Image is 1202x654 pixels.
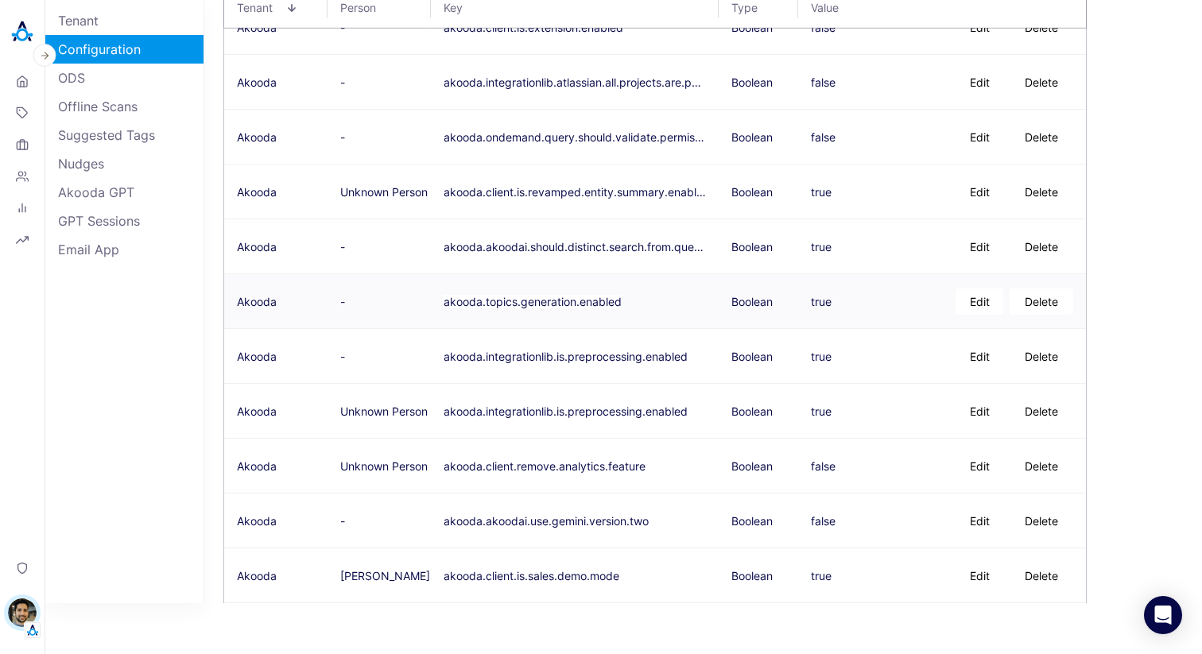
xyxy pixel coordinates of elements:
[340,295,345,308] span: -
[1010,179,1073,205] button: Delete
[444,295,622,308] button: akooda.topics.generation.enabled
[444,459,646,473] button: akooda.client.remove.analytics.feature
[731,569,773,582] span: Boolean
[731,404,773,418] span: Boolean
[340,514,345,528] span: -
[237,404,277,418] span: Akooda
[25,622,41,638] img: Tenant Logo
[45,149,204,178] a: Nudges
[340,240,345,253] span: -
[340,569,430,582] span: [PERSON_NAME]
[811,240,832,253] div: true
[811,404,832,418] div: true
[956,288,1003,315] button: Edit
[444,514,649,528] button: akooda.akoodai.use.gemini.version.two
[237,514,277,528] span: Akooda
[1010,69,1073,95] button: Delete
[45,64,204,92] a: ODS
[1010,343,1073,370] button: Delete
[45,178,204,207] a: Akooda GPT
[237,75,277,89] span: Akooda
[444,1,695,14] span: Key
[1010,453,1073,479] button: Delete
[731,130,773,144] span: Boolean
[444,404,688,418] button: akooda.integrationlib.is.preprocessing.enabled
[340,75,345,89] span: -
[956,563,1003,589] button: Edit
[237,569,277,582] span: Akooda
[340,404,428,418] span: Unknown Person
[6,592,38,638] button: Itamar NiddamTenant Logo
[340,130,345,144] span: -
[237,240,277,253] span: Akooda
[444,185,706,199] button: akooda.client.is.revamped.entity.summary.enabled
[731,514,773,528] span: Boolean
[956,179,1003,205] button: Edit
[1010,563,1073,589] button: Delete
[811,185,832,199] div: true
[956,234,1003,260] button: Edit
[956,453,1003,479] button: Edit
[340,350,345,363] span: -
[237,185,277,199] span: Akooda
[237,295,277,308] span: Akooda
[1010,234,1073,260] button: Delete
[45,235,204,264] a: Email App
[45,92,204,121] a: Offline Scans
[444,240,706,253] button: akooda.akoodai.should.distinct.search.from.question
[811,130,836,144] div: false
[237,350,277,363] span: Akooda
[731,350,773,363] span: Boolean
[811,459,836,473] div: false
[1010,398,1073,424] button: Delete
[45,35,204,64] a: Configuration
[731,185,773,199] span: Boolean
[237,130,277,144] span: Akooda
[811,514,836,528] div: false
[956,398,1003,424] button: Edit
[811,569,832,582] div: true
[6,16,38,48] img: Akooda Logo
[731,75,773,89] span: Boolean
[340,459,428,473] span: Unknown Person
[45,207,204,235] a: GPT Sessions
[1010,288,1073,315] button: Delete
[444,350,688,363] button: akooda.integrationlib.is.preprocessing.enabled
[444,75,706,89] button: akooda.integrationlib.atlassian.all.projects.are.public
[731,240,773,253] span: Boolean
[444,130,706,144] button: akooda.ondemand.query.should.validate.permissions.in.real.time
[811,295,832,308] div: true
[731,459,773,473] span: Boolean
[45,6,204,35] a: Tenant
[956,343,1003,370] button: Edit
[237,459,277,473] span: Akooda
[1144,596,1182,634] div: Open Intercom Messenger
[811,350,832,363] div: true
[1010,508,1073,534] button: Delete
[731,295,773,308] span: Boolean
[956,508,1003,534] button: Edit
[811,75,836,89] div: false
[1010,124,1073,150] button: Delete
[8,598,37,627] img: Itamar Niddam
[956,124,1003,150] button: Edit
[340,185,428,199] span: Unknown Person
[45,121,204,149] a: Suggested Tags
[237,1,286,14] span: Tenant
[956,69,1003,95] button: Edit
[340,1,390,14] span: Person
[444,569,619,582] button: akooda.client.is.sales.demo.mode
